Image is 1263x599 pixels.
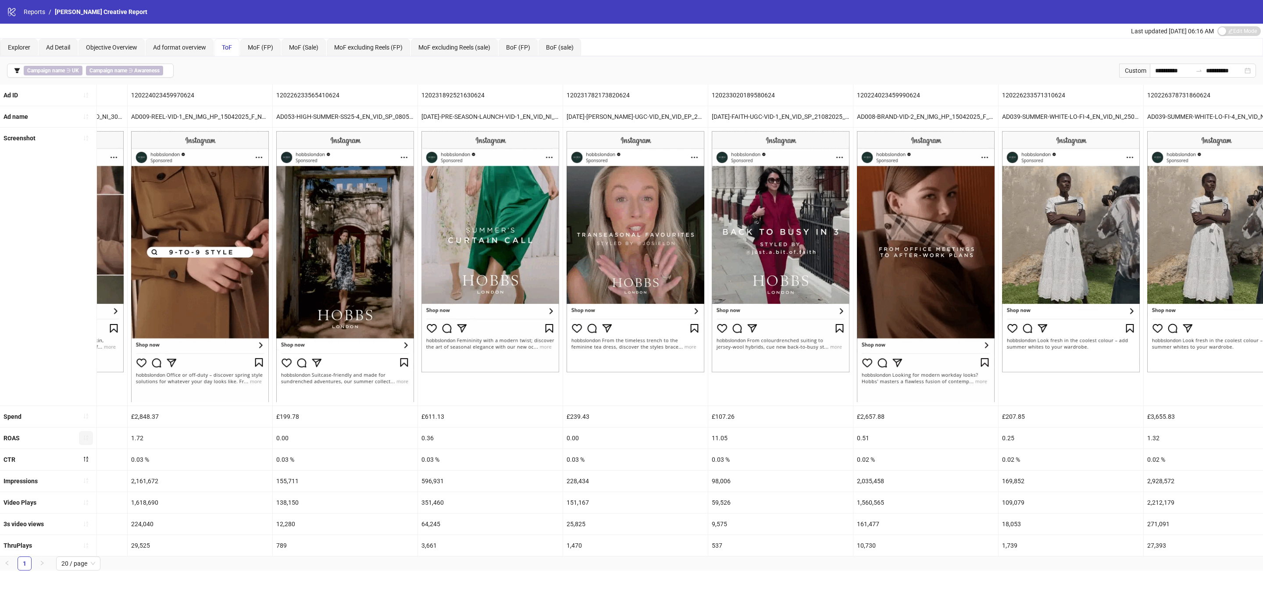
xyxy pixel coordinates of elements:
[83,499,89,506] span: sort-ascending
[418,406,563,427] div: £611.13
[153,44,206,51] span: Ad format overview
[853,471,998,492] div: 2,035,458
[35,556,49,570] li: Next Page
[418,492,563,513] div: 351,460
[14,68,20,74] span: filter
[421,131,559,372] img: Screenshot 120231892521630624
[273,449,417,470] div: 0.03 %
[418,85,563,106] div: 120231892521630624
[128,85,272,106] div: 120224023459970624
[83,135,89,141] span: sort-ascending
[22,7,47,17] a: Reports
[83,521,89,527] span: sort-ascending
[89,68,127,74] b: Campaign name
[4,92,18,99] b: Ad ID
[708,535,853,556] div: 537
[853,406,998,427] div: £2,657.88
[853,492,998,513] div: 1,560,565
[83,456,89,462] span: sort-descending
[418,535,563,556] div: 3,661
[273,428,417,449] div: 0.00
[1195,67,1202,74] span: to
[83,92,89,98] span: sort-ascending
[83,542,89,549] span: sort-ascending
[563,106,708,127] div: [DATE]-[PERSON_NAME]-UGC-VID_EN_VID_EP_29072025_F_CC_SC13_None_UGC
[7,64,174,78] button: Campaign name ∋ UKCampaign name ∋ Awareness
[128,471,272,492] div: 2,161,672
[999,449,1143,470] div: 0.02 %
[708,513,853,535] div: 9,575
[49,7,51,17] li: /
[563,513,708,535] div: 25,825
[853,513,998,535] div: 161,477
[273,85,417,106] div: 120226233565410624
[567,131,704,372] img: Screenshot 120231782173820624
[418,428,563,449] div: 0.36
[4,542,32,549] b: ThruPlays
[55,8,147,15] span: [PERSON_NAME] Creative Report
[999,471,1143,492] div: 169,852
[1195,67,1202,74] span: swap-right
[128,535,272,556] div: 29,525
[4,435,20,442] b: ROAS
[18,556,32,570] li: 1
[999,535,1143,556] div: 1,739
[563,471,708,492] div: 228,434
[418,106,563,127] div: [DATE]-PRE-SEASON-LAUNCH-VID-1_EN_VID_NI_27062025_F_CC_SC1_USP10_BAU
[708,471,853,492] div: 98,006
[853,85,998,106] div: 120224023459990624
[4,135,36,142] b: Screenshot
[4,560,10,566] span: left
[563,85,708,106] div: 120231782173820624
[128,428,272,449] div: 1.72
[83,435,89,441] span: sort-ascending
[273,106,417,127] div: AD053-HIGH-SUMMER-SS25-4_EN_VID_SP_08052025_F_CC_SC24_USP10_HIGH-SUMMER-SS25
[4,478,38,485] b: Impressions
[853,106,998,127] div: AD008-BRAND-VID-2_EN_IMG_HP_15042025_F_NSE_SC1_USP5_BRAND
[128,449,272,470] div: 0.03 %
[1131,28,1214,35] span: Last updated [DATE] 06:16 AM
[128,513,272,535] div: 224,040
[8,44,30,51] span: Explorer
[83,413,89,419] span: sort-ascending
[134,68,160,74] b: Awareness
[273,535,417,556] div: 789
[418,471,563,492] div: 596,931
[128,106,272,127] div: AD009-REEL-VID-1_EN_IMG_HP_15042025_F_NSE_SC1_USP5_BRAND
[86,66,163,75] span: ∋
[273,513,417,535] div: 12,280
[563,535,708,556] div: 1,470
[563,449,708,470] div: 0.03 %
[56,556,100,570] div: Page Size
[273,492,417,513] div: 138,150
[1002,131,1140,372] img: Screenshot 120226233571310624
[24,66,82,75] span: ∋
[289,44,318,51] span: MoF (Sale)
[1119,64,1150,78] div: Custom
[418,449,563,470] div: 0.03 %
[708,428,853,449] div: 11.05
[46,44,70,51] span: Ad Detail
[72,68,79,74] b: UK
[999,106,1143,127] div: AD039-SUMMER-WHITE-LO-FI-4_EN_VID_NI_25042025_F_CC_SC24_USP10_SUMMER-WHITES-LO-FI-ASC+TRAF
[563,406,708,427] div: £239.43
[4,521,44,528] b: 3s video views
[418,44,490,51] span: MoF excluding Reels (sale)
[61,557,95,570] span: 20 / page
[18,557,31,570] a: 1
[39,560,45,566] span: right
[83,478,89,484] span: sort-ascending
[712,131,849,372] img: Screenshot 120233020189580624
[999,85,1143,106] div: 120226233571310624
[273,471,417,492] div: 155,711
[35,556,49,570] button: right
[86,44,137,51] span: Objective Overview
[999,492,1143,513] div: 109,079
[273,406,417,427] div: £199.78
[4,456,15,463] b: CTR
[853,535,998,556] div: 10,730
[999,513,1143,535] div: 18,053
[276,131,414,402] img: Screenshot 120226233565410624
[853,428,998,449] div: 0.51
[708,85,853,106] div: 120233020189580624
